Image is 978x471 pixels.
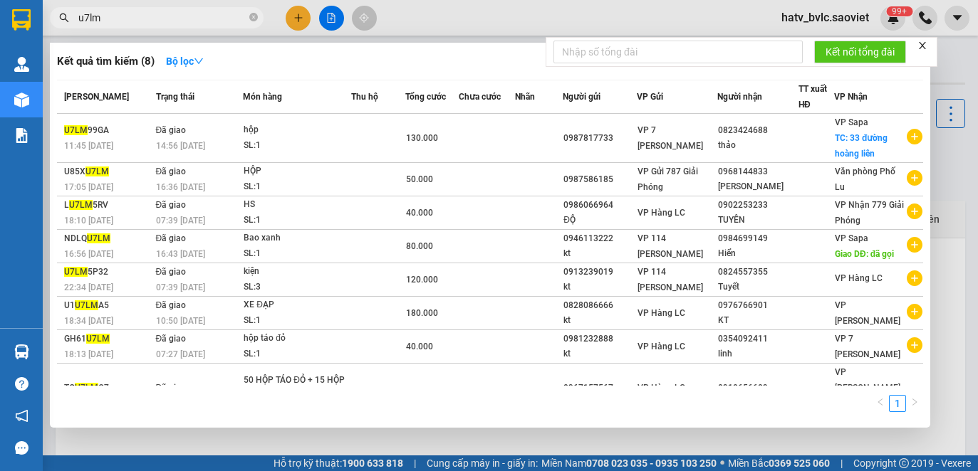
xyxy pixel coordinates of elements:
[87,233,110,243] span: U7LM
[406,342,433,351] span: 40.000
[406,308,438,318] span: 180.000
[889,395,906,412] li: 1
[69,200,93,210] span: U7LM
[244,346,350,362] div: SL: 1
[638,233,703,259] span: VP 114 [PERSON_NAME]
[835,233,868,243] span: VP Sapa
[244,122,350,138] div: hộp
[156,349,205,359] span: 07:27 [DATE]
[907,170,922,186] span: plus-circle
[834,92,868,102] span: VP Nhận
[718,346,798,361] div: linh
[156,249,205,259] span: 16:43 [DATE]
[86,334,110,344] span: U7LM
[156,383,187,393] span: Đã giao
[244,280,350,295] div: SL: 3
[156,300,187,310] span: Đã giao
[835,273,883,283] span: VP Hàng LC
[553,41,803,63] input: Nhập số tổng đài
[12,9,31,31] img: logo-vxr
[563,332,636,346] div: 0981232888
[718,332,798,346] div: 0354092411
[156,233,187,243] span: Đã giao
[907,304,922,319] span: plus-circle
[75,300,98,310] span: U7LM
[907,203,922,219] span: plus-circle
[244,373,350,403] div: 50 HỘP TÁO ĐỎ + 15 HỘP RƯỢU
[826,44,895,60] span: Kết nối tổng đài
[910,398,919,406] span: right
[243,92,282,102] span: Món hàng
[156,166,187,176] span: Đã giao
[638,166,698,192] span: VP Gửi 787 Giải Phóng
[717,92,762,102] span: Người nhận
[249,11,258,25] span: close-circle
[563,198,636,213] div: 0986066964
[835,166,895,192] span: Văn phòng Phố Lu
[835,300,900,326] span: VP [PERSON_NAME]
[15,377,28,391] span: question-circle
[244,164,350,179] div: HỘP
[563,265,636,280] div: 0913239019
[166,55,204,67] strong: Bộ lọc
[64,282,113,292] span: 22:34 [DATE]
[78,10,246,26] input: Tìm tên, số ĐT hoặc mã đơn
[249,13,258,21] span: close-circle
[156,216,205,226] span: 07:39 [DATE]
[906,395,923,412] li: Next Page
[244,231,350,246] div: Bao xanh
[244,246,350,262] div: SL: 1
[638,125,703,151] span: VP 7 [PERSON_NAME]
[14,344,29,359] img: warehouse-icon
[563,346,636,361] div: kt
[907,129,922,144] span: plus-circle
[64,349,113,359] span: 18:13 [DATE]
[718,198,798,213] div: 0902253233
[718,231,798,246] div: 0984699149
[156,316,205,326] span: 10:50 [DATE]
[638,267,703,292] span: VP 114 [PERSON_NAME]
[64,381,152,396] div: TG Q7
[876,398,885,406] span: left
[64,125,88,135] span: U7LM
[718,265,798,280] div: 0824557355
[64,298,152,313] div: U1 A5
[718,179,798,194] div: [PERSON_NAME]
[57,54,155,69] h3: Kết quả tìm kiếm ( 8 )
[638,342,685,351] span: VP Hàng LC
[156,125,187,135] span: Đã giao
[156,200,187,210] span: Đã giao
[64,164,152,179] div: U85X
[155,50,215,73] button: Bộ lọcdown
[459,92,501,102] span: Chưa cước
[406,241,433,251] span: 80.000
[64,332,152,346] div: GH61
[244,264,350,280] div: kiện
[156,182,205,192] span: 16:36 [DATE]
[156,267,187,277] span: Đã giao
[64,198,152,213] div: L 5RV
[718,123,798,138] div: 0823424688
[907,270,922,286] span: plus-circle
[906,395,923,412] button: right
[15,409,28,423] span: notification
[64,141,113,151] span: 11:45 [DATE]
[156,92,194,102] span: Trạng thái
[563,381,636,396] div: 0967157567
[917,41,927,51] span: close
[563,92,600,102] span: Người gửi
[835,200,904,226] span: VP Nhận 779 Giải Phóng
[814,41,906,63] button: Kết nối tổng đài
[244,213,350,228] div: SL: 1
[835,334,900,359] span: VP 7 [PERSON_NAME]
[563,298,636,313] div: 0828086666
[244,331,350,346] div: hộp táo đỏ
[244,297,350,313] div: XE ĐẠP
[351,92,378,102] span: Thu hộ
[194,56,204,66] span: down
[718,298,798,313] div: 0976766901
[907,237,922,253] span: plus-circle
[64,123,152,138] div: 99GA
[64,249,113,259] span: 16:56 [DATE]
[638,383,685,393] span: VP Hàng LC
